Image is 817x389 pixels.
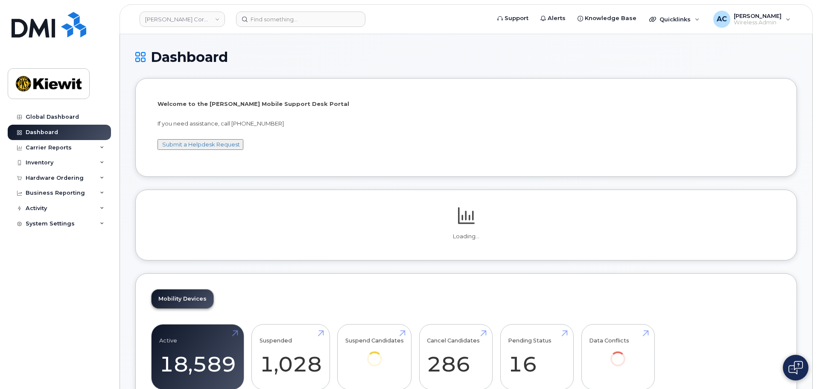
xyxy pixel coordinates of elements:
p: If you need assistance, call [PHONE_NUMBER] [158,120,775,128]
p: Loading... [151,233,781,240]
a: Suspend Candidates [345,329,404,378]
a: Active 18,589 [159,329,236,385]
a: Mobility Devices [152,290,213,308]
p: Welcome to the [PERSON_NAME] Mobile Support Desk Portal [158,100,775,108]
a: Cancel Candidates 286 [427,329,484,385]
img: Open chat [788,361,803,374]
a: Data Conflicts [589,329,647,378]
a: Suspended 1,028 [260,329,322,385]
a: Pending Status 16 [508,329,566,385]
h1: Dashboard [135,50,797,64]
button: Submit a Helpdesk Request [158,139,243,150]
a: Submit a Helpdesk Request [162,141,240,148]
